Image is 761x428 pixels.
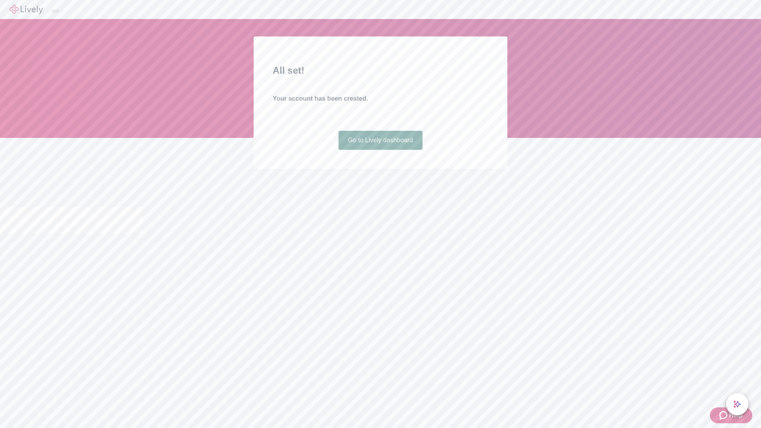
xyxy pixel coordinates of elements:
[729,411,743,420] span: Help
[273,94,488,103] h4: Your account has been created.
[52,10,59,12] button: Log out
[10,5,43,14] img: Lively
[710,407,752,423] button: Zendesk support iconHelp
[338,131,423,150] a: Go to Lively dashboard
[726,393,748,415] button: chat
[273,63,488,78] h2: All set!
[719,411,729,420] svg: Zendesk support icon
[733,400,741,408] svg: Lively AI Assistant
